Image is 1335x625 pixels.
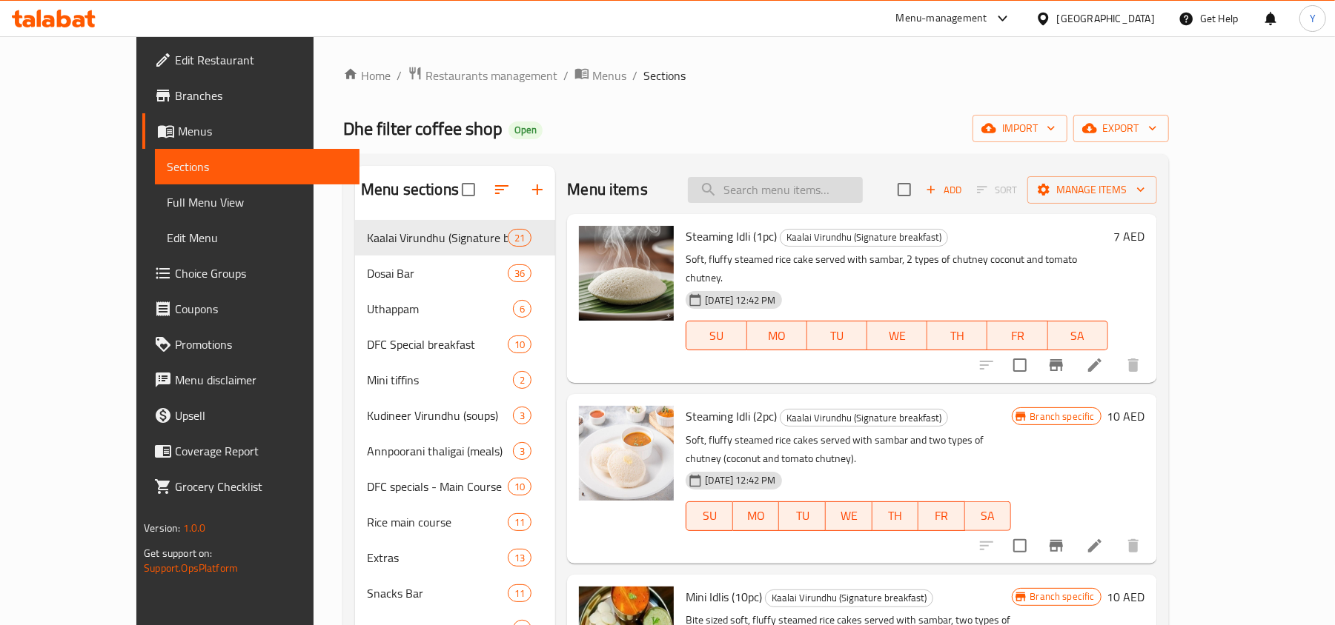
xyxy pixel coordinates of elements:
[509,515,531,529] span: 11
[965,501,1012,531] button: SA
[699,473,781,487] span: [DATE] 12:42 PM
[509,267,531,281] span: 36
[765,589,933,607] div: Kaalai Virundhu (Signature breakfast)
[367,407,513,424] span: Kudineer Virundhu (soups)
[142,291,360,327] a: Coupons
[1085,119,1157,138] span: export
[1310,10,1316,27] span: Y
[513,300,531,318] div: items
[508,478,531,495] div: items
[355,398,555,433] div: Kudineer Virundhu (soups)3
[355,504,555,540] div: Rice main course11
[686,431,1011,468] p: Soft, fluffy steamed rice cakes served with sambar and two types of chutney (coconut and tomato c...
[780,409,948,427] div: Kaalai Virundhu (Signature breakfast)
[514,444,531,458] span: 3
[1086,537,1104,555] a: Edit menu item
[753,325,801,347] span: MO
[142,398,360,433] a: Upsell
[484,172,520,207] span: Sort sections
[142,469,360,504] a: Grocery Checklist
[367,584,508,602] span: Snacks Bar
[781,229,947,246] span: Kaalai Virundhu (Signature breakfast)
[993,325,1041,347] span: FR
[175,87,348,104] span: Branches
[813,325,861,347] span: TU
[367,335,508,353] span: DFC Special breakfast
[1027,176,1157,204] button: Manage items
[686,321,746,350] button: SU
[343,66,1169,85] nav: breadcrumb
[592,67,626,84] span: Menus
[509,124,543,136] span: Open
[924,181,964,198] span: Add
[175,300,348,318] span: Coupons
[567,178,648,201] h2: Menu items
[508,513,531,531] div: items
[367,513,508,531] div: Rice main course
[367,229,508,247] span: Kaalai Virundhu (Signature breakfast)
[1107,406,1145,427] h6: 10 AED
[175,335,348,353] span: Promotions
[167,158,348,176] span: Sections
[355,255,555,291] div: Dosai Bar36
[927,321,987,350] button: TH
[343,112,503,145] span: Dhe filter coffee shop
[807,321,867,350] button: TU
[766,589,932,606] span: Kaalai Virundhu (Signature breakfast)
[973,115,1067,142] button: import
[367,371,513,389] div: Mini tiffins
[408,66,557,85] a: Restaurants management
[513,442,531,460] div: items
[355,362,555,398] div: Mini tiffins2
[142,42,360,78] a: Edit Restaurant
[509,480,531,494] span: 10
[355,469,555,504] div: DFC specials - Main Course10
[508,584,531,602] div: items
[167,229,348,247] span: Edit Menu
[508,335,531,353] div: items
[175,478,348,495] span: Grocery Checklist
[785,505,820,527] span: TU
[175,442,348,460] span: Coverage Report
[514,373,531,387] span: 2
[733,501,780,531] button: MO
[920,178,967,201] button: Add
[873,325,921,347] span: WE
[1039,181,1145,199] span: Manage items
[367,300,513,318] span: Uthappam
[508,229,531,247] div: items
[155,149,360,184] a: Sections
[984,119,1056,138] span: import
[699,293,781,307] span: [DATE] 12:42 PM
[896,10,987,27] div: Menu-management
[739,505,774,527] span: MO
[508,264,531,282] div: items
[367,264,508,282] span: Dosai Bar
[142,78,360,113] a: Branches
[1116,528,1151,564] button: delete
[367,549,508,566] div: Extras
[1054,325,1102,347] span: SA
[692,325,741,347] span: SU
[513,371,531,389] div: items
[144,544,212,563] span: Get support on:
[514,409,531,423] span: 3
[933,325,981,347] span: TH
[175,264,348,282] span: Choice Groups
[142,255,360,291] a: Choice Groups
[367,442,513,460] div: Annpoorani thaligai (meals)
[343,67,391,84] a: Home
[779,501,826,531] button: TU
[509,121,543,139] div: Open
[155,220,360,255] a: Edit Menu
[144,558,238,578] a: Support.OpsPlatform
[686,250,1107,287] p: Soft, fluffy steamed rice cake served with sambar, 2 types of chutney coconut and tomato chutney.
[686,501,732,531] button: SU
[1024,410,1101,424] span: Branch specific
[361,178,459,201] h2: Menu sections
[920,178,967,201] span: Add item
[355,433,555,469] div: Annpoorani thaligai (meals)3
